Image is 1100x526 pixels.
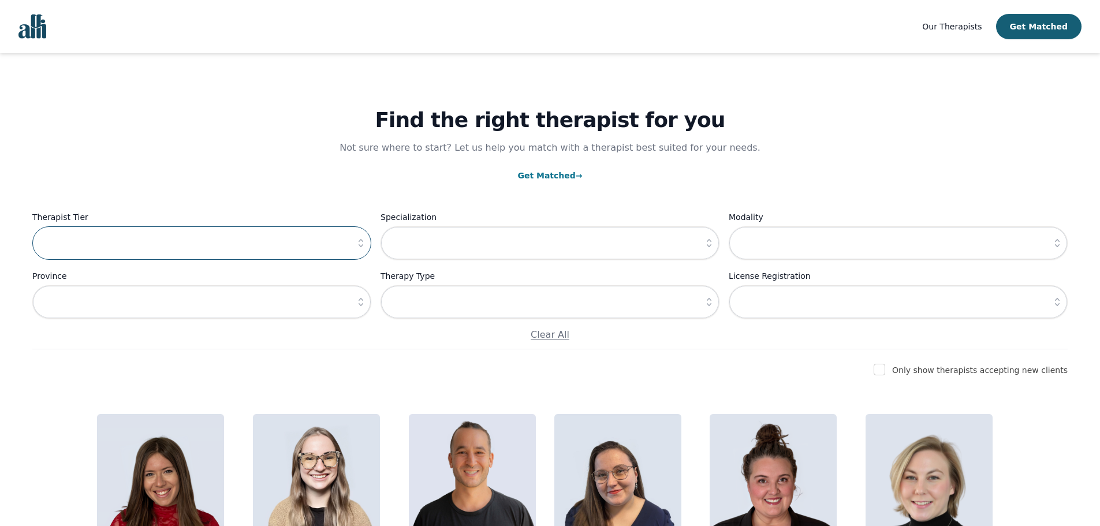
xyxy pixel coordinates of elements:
[18,14,46,39] img: alli logo
[922,22,982,31] span: Our Therapists
[329,141,772,155] p: Not sure where to start? Let us help you match with a therapist best suited for your needs.
[729,210,1068,224] label: Modality
[32,269,371,283] label: Province
[32,109,1068,132] h1: Find the right therapist for you
[381,269,719,283] label: Therapy Type
[32,210,371,224] label: Therapist Tier
[892,365,1068,375] label: Only show therapists accepting new clients
[576,171,583,180] span: →
[32,328,1068,342] p: Clear All
[996,14,1082,39] button: Get Matched
[517,171,582,180] a: Get Matched
[729,269,1068,283] label: License Registration
[381,210,719,224] label: Specialization
[922,20,982,33] a: Our Therapists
